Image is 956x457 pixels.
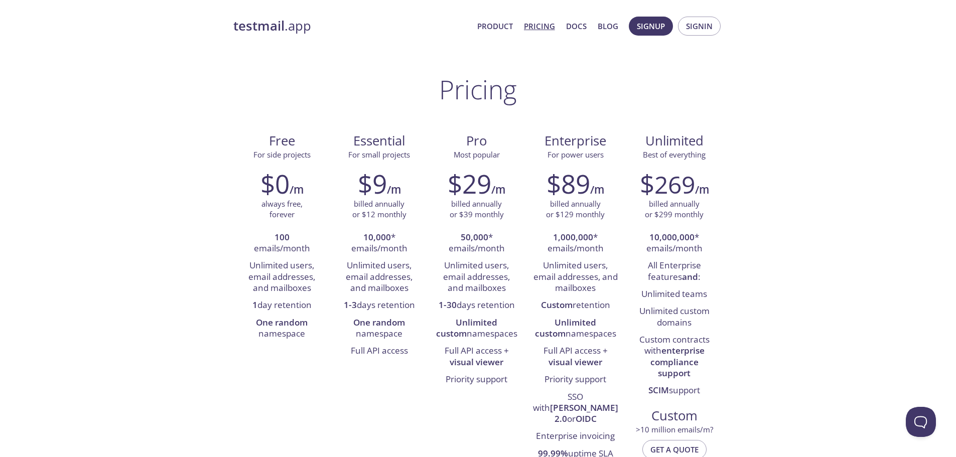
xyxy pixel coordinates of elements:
[290,181,304,198] h6: /m
[439,299,457,311] strong: 1-30
[649,231,695,243] strong: 10,000,000
[436,371,518,388] li: Priority support
[338,343,421,360] li: Full API access
[645,132,704,149] span: Unlimited
[436,257,518,297] li: Unlimited users, email addresses, and mailboxes
[338,229,421,258] li: * emails/month
[686,20,713,33] span: Signin
[233,18,469,35] a: testmail.app
[233,17,285,35] strong: testmail
[358,169,387,199] h2: $9
[633,332,716,382] li: Custom contracts with
[598,20,618,33] a: Blog
[533,428,618,445] li: Enterprise invoicing
[650,345,705,379] strong: enterprise compliance support
[549,356,602,368] strong: visual viewer
[260,169,290,199] h2: $0
[654,168,695,201] span: 269
[477,20,513,33] a: Product
[461,231,488,243] strong: 50,000
[352,199,406,220] p: billed annually or $12 monthly
[535,317,597,339] strong: Unlimited custom
[344,299,357,311] strong: 1-3
[436,132,517,149] span: Pro
[643,149,706,160] span: Best of everything
[533,229,618,258] li: * emails/month
[682,271,698,282] strong: and
[448,169,491,199] h2: $29
[436,343,518,371] li: Full API access +
[533,132,618,149] span: Enterprise
[241,257,323,297] li: Unlimited users, email addresses, and mailboxes
[439,74,517,104] h1: Pricing
[436,315,518,343] li: namespaces
[590,181,604,198] h6: /m
[241,229,323,258] li: emails/month
[241,132,323,149] span: Free
[256,317,308,328] strong: One random
[241,297,323,314] li: day retention
[436,317,498,339] strong: Unlimited custom
[546,199,605,220] p: billed annually or $129 monthly
[633,382,716,399] li: support
[533,371,618,388] li: Priority support
[338,315,421,343] li: namespace
[363,231,391,243] strong: 10,000
[450,356,503,368] strong: visual viewer
[275,231,290,243] strong: 100
[650,443,699,456] span: Get a quote
[648,384,669,396] strong: SCIM
[533,257,618,297] li: Unlimited users, email addresses, and mailboxes
[633,286,716,303] li: Unlimited teams
[454,149,500,160] span: Most popular
[637,20,665,33] span: Signup
[645,199,704,220] p: billed annually or $299 monthly
[436,229,518,258] li: * emails/month
[633,303,716,332] li: Unlimited custom domains
[533,315,618,343] li: namespaces
[633,257,716,286] li: All Enterprise features :
[261,199,303,220] p: always free, forever
[636,424,713,434] span: > 10 million emails/m?
[576,413,597,424] strong: OIDC
[629,17,673,36] button: Signup
[541,299,573,311] strong: Custom
[640,169,695,199] h2: $
[906,407,936,437] iframe: Help Scout Beacon - Open
[634,407,715,424] span: Custom
[348,149,410,160] span: For small projects
[547,169,590,199] h2: $89
[548,149,604,160] span: For power users
[436,297,518,314] li: days retention
[566,20,587,33] a: Docs
[533,343,618,371] li: Full API access +
[450,199,504,220] p: billed annually or $39 monthly
[695,181,709,198] h6: /m
[491,181,505,198] h6: /m
[633,229,716,258] li: * emails/month
[338,297,421,314] li: days retention
[338,257,421,297] li: Unlimited users, email addresses, and mailboxes
[678,17,721,36] button: Signin
[533,297,618,314] li: retention
[387,181,401,198] h6: /m
[553,231,593,243] strong: 1,000,000
[533,389,618,428] li: SSO with or
[241,315,323,343] li: namespace
[524,20,555,33] a: Pricing
[252,299,257,311] strong: 1
[339,132,420,149] span: Essential
[353,317,405,328] strong: One random
[253,149,311,160] span: For side projects
[550,402,618,424] strong: [PERSON_NAME] 2.0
